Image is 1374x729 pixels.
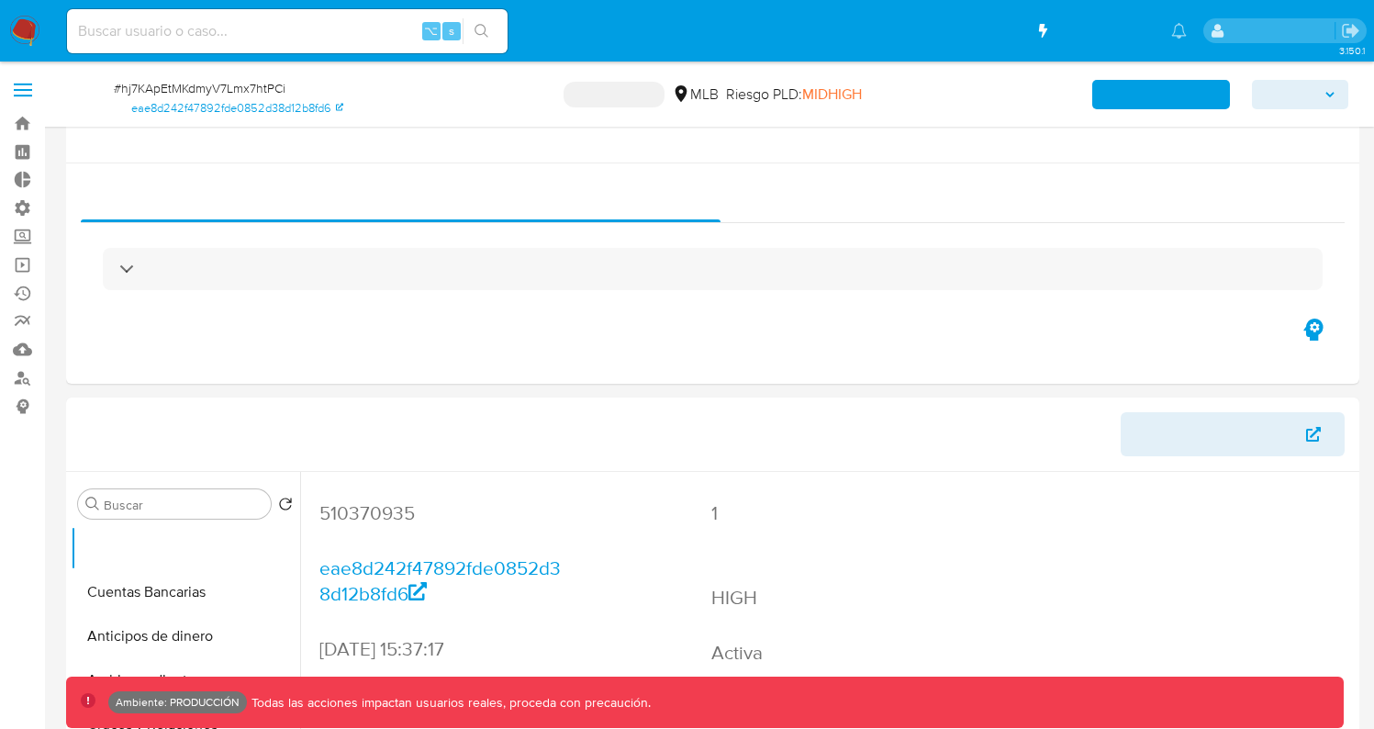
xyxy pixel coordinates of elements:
[71,570,300,614] button: Cuentas Bancarias
[802,84,862,105] span: MIDHIGH
[67,19,508,43] input: Buscar usuario o caso...
[1092,80,1230,109] button: AML Data Collector
[71,526,300,570] button: General
[463,18,500,44] button: search-icon
[81,425,235,443] h1: Información de Usuario
[319,536,563,556] dt: Person ID
[711,500,955,526] dd: 1
[711,585,955,611] dd: HIGH
[77,71,114,100] b: PLD
[71,614,300,658] button: Anticipos de dinero
[711,536,955,556] dt: Usuario
[363,189,439,210] span: Eventos ( 1 )
[116,699,240,706] p: Ambiente: PRODUCCIÓN
[711,621,955,641] dt: Estado de la cuenta
[104,497,263,513] input: Buscar
[1050,21,1153,40] span: Accesos rápidos
[85,497,100,511] button: Buscar
[1145,412,1301,456] span: Ver Mirada por Persona
[81,129,1345,148] h1: Información del caso
[319,481,563,501] dt: ID de usuario
[319,500,563,526] dd: 510370935
[1252,80,1348,109] button: Acciones
[278,497,293,517] button: Volver al orden por defecto
[71,658,300,702] button: Archivos adjuntos
[319,617,563,637] dt: Fecha de Registración
[319,555,561,607] a: eae8d242f47892fde0852d38d12b8fd6
[672,84,719,105] div: MLB
[1105,80,1217,109] b: AML Data Collector
[424,22,438,39] span: ⌥
[131,100,343,117] a: eae8d242f47892fde0852d38d12b8fd6
[726,84,862,105] span: Riesgo PLD:
[1002,189,1063,210] span: Acciones
[1171,23,1187,39] a: Notificaciones
[711,640,955,666] dd: Activa
[103,248,1323,290] div: AUTOMATIC (1)
[1265,80,1317,109] span: Acciones
[77,100,128,117] b: Person ID
[564,82,665,107] p: CLOSED - ROS
[449,22,454,39] span: s
[247,694,651,712] p: Todas las acciones impactan usuarios reales, proceda con precaución.
[319,672,563,692] dt: RBA
[1231,22,1335,39] p: kevin.palacios@mercadolibre.com
[149,259,261,279] h3: AUTOMATIC (1)
[711,481,955,501] dt: Puntos
[114,79,285,97] span: # hj7KApEtMKdmyV7Lmx7htPCi
[319,636,563,662] dd: [DATE] 15:37:17
[1341,21,1360,40] a: Salir
[711,566,955,586] dt: Riesgo PLD
[1121,412,1345,456] button: Ver Mirada por Persona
